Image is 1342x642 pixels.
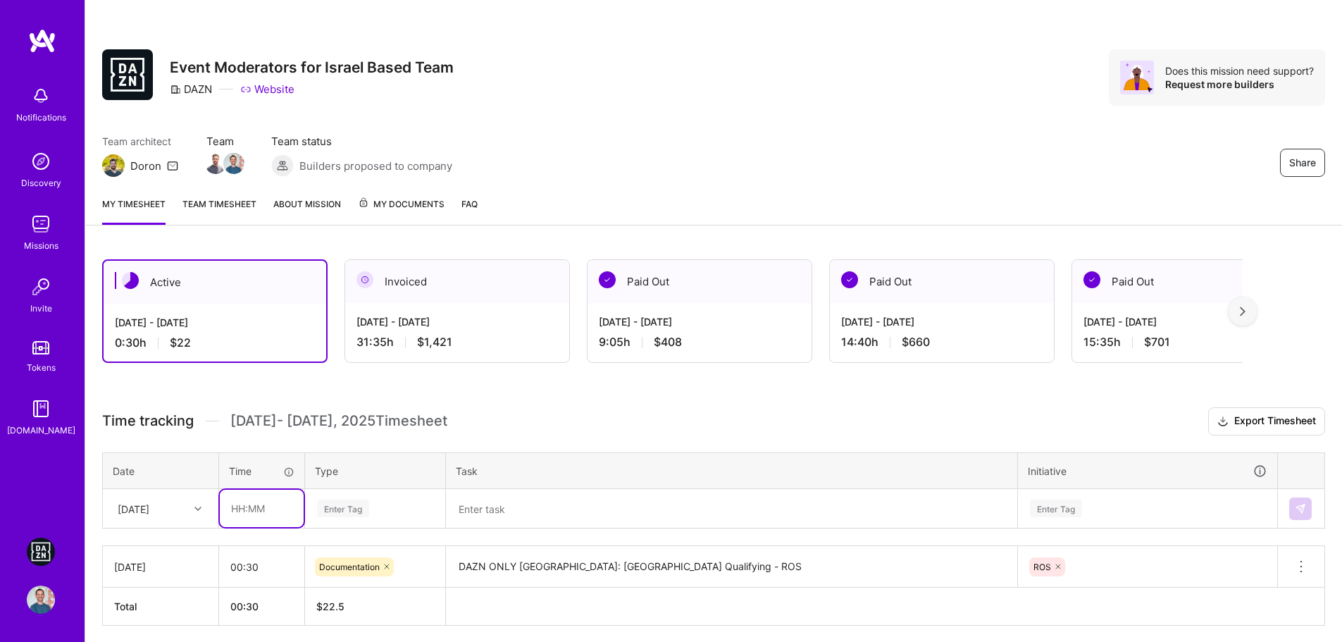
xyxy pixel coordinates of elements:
img: Builders proposed to company [271,154,294,177]
img: Invoiced [356,271,373,288]
button: Share [1280,149,1325,177]
span: $22 [170,335,191,350]
div: 14:40 h [841,335,1043,350]
th: Date [103,452,219,489]
div: 31:35 h [356,335,558,350]
div: Discovery [21,175,61,190]
img: Paid Out [841,271,858,288]
span: Team status [271,134,452,149]
a: Team Member Avatar [206,152,225,175]
a: Team Member Avatar [225,152,243,175]
img: Invite [27,273,55,301]
img: teamwork [27,210,55,238]
img: logo [28,28,56,54]
div: Doron [130,159,161,173]
span: $408 [654,335,682,350]
div: [DATE] [118,501,149,516]
img: Paid Out [599,271,616,288]
div: [DATE] - [DATE] [115,315,315,330]
div: Initiative [1028,463,1267,479]
span: Team architect [102,134,178,149]
div: Invoiced [345,260,569,303]
div: Paid Out [1072,260,1296,303]
span: Documentation [319,562,380,572]
img: guide book [27,395,55,423]
span: Builders proposed to company [299,159,452,173]
th: Task [446,452,1018,489]
div: Does this mission need support? [1165,64,1314,78]
input: HH:MM [219,548,304,586]
a: About Mission [273,197,341,225]
span: $1,421 [417,335,452,350]
a: User Avatar [23,586,58,614]
div: Invite [30,301,52,316]
img: User Avatar [27,586,55,614]
i: icon CompanyGray [170,84,181,95]
h3: Event Moderators for Israel Based Team [170,58,454,76]
span: My Documents [358,197,445,212]
div: 15:35 h [1083,335,1285,350]
th: Total [103,588,219,626]
div: Time [229,464,294,479]
div: Enter Tag [1030,498,1082,519]
a: My timesheet [102,197,166,225]
div: [DOMAIN_NAME] [7,423,75,438]
div: [DATE] - [DATE] [841,314,1043,329]
img: Team Member Avatar [205,153,226,174]
textarea: DAZN ONLY [GEOGRAPHIC_DATA]: [GEOGRAPHIC_DATA] Qualifying - ROS [447,548,1016,586]
div: [DATE] - [DATE] [1083,314,1285,329]
span: $701 [1144,335,1170,350]
div: [DATE] [114,560,207,574]
div: [DATE] - [DATE] [356,314,558,329]
th: Type [305,452,446,489]
div: Active [104,261,326,304]
img: Company Logo [102,49,153,100]
span: Team [206,134,243,149]
a: DAZN: Event Moderators for Israel Based Team [23,538,58,566]
img: DAZN: Event Moderators for Israel Based Team [27,538,55,566]
div: 9:05 h [599,335,800,350]
img: Team Member Avatar [223,153,244,174]
img: Team Architect [102,154,125,177]
span: ROS [1033,562,1051,572]
img: discovery [27,147,55,175]
div: DAZN [170,82,212,97]
img: right [1240,307,1245,316]
a: FAQ [461,197,478,225]
div: [DATE] - [DATE] [599,314,800,329]
i: icon Download [1217,414,1229,429]
div: 0:30 h [115,335,315,350]
img: Avatar [1120,61,1154,94]
a: My Documents [358,197,445,225]
img: Paid Out [1083,271,1100,288]
span: $660 [902,335,930,350]
img: bell [27,82,55,110]
a: Team timesheet [182,197,256,225]
img: Active [122,272,139,289]
div: Paid Out [830,260,1054,303]
i: icon Mail [167,160,178,171]
div: Missions [24,238,58,253]
div: Tokens [27,360,56,375]
a: Website [240,82,294,97]
div: Notifications [16,110,66,125]
div: Paid Out [588,260,812,303]
div: Request more builders [1165,78,1314,91]
i: icon Chevron [194,505,201,512]
span: $ 22.5 [316,600,344,612]
th: 00:30 [219,588,305,626]
img: tokens [32,341,49,354]
input: HH:MM [220,490,304,527]
span: Share [1289,156,1316,170]
img: Submit [1295,503,1306,514]
button: Export Timesheet [1208,407,1325,436]
span: Time tracking [102,412,194,430]
span: [DATE] - [DATE] , 2025 Timesheet [230,412,447,430]
div: Enter Tag [317,498,369,519]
